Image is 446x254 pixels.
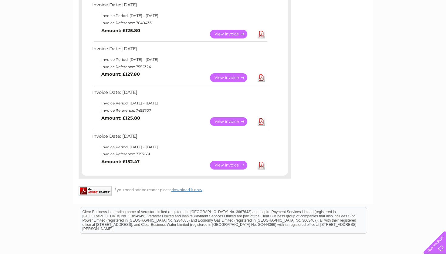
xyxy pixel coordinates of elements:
a: Blog [393,26,402,30]
b: Amount: £125.80 [101,115,140,121]
a: Energy [354,26,368,30]
a: Download [258,30,265,38]
div: If you need adobe reader please . [79,186,291,192]
div: Clear Business is a trading name of Verastar Limited (registered in [GEOGRAPHIC_DATA] No. 3667643... [80,3,367,29]
b: Amount: £127.80 [101,71,140,77]
a: View [210,161,255,170]
td: Invoice Reference: 7648433 [91,19,268,27]
a: Water [339,26,351,30]
td: Invoice Period: [DATE] - [DATE] [91,143,268,151]
a: download it now [171,187,202,192]
b: Amount: £152.47 [101,159,140,164]
td: Invoice Date: [DATE] [91,132,268,143]
a: View [210,73,255,82]
a: Download [258,117,265,126]
a: Telecoms [371,26,390,30]
img: logo.png [15,16,46,34]
a: Download [258,161,265,170]
td: Invoice Period: [DATE] - [DATE] [91,56,268,63]
td: Invoice Date: [DATE] [91,88,268,100]
a: Contact [406,26,421,30]
td: Invoice Reference: 7357651 [91,150,268,158]
a: Log out [426,26,440,30]
td: Invoice Reference: 7455707 [91,107,268,114]
td: Invoice Date: [DATE] [91,1,268,12]
td: Invoice Period: [DATE] - [DATE] [91,100,268,107]
td: Invoice Date: [DATE] [91,45,268,56]
td: Invoice Period: [DATE] - [DATE] [91,12,268,19]
a: 0333 014 3131 [332,3,373,11]
td: Invoice Reference: 7552324 [91,63,268,71]
b: Amount: £125.80 [101,28,140,33]
a: Download [258,73,265,82]
a: View [210,30,255,38]
a: View [210,117,255,126]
